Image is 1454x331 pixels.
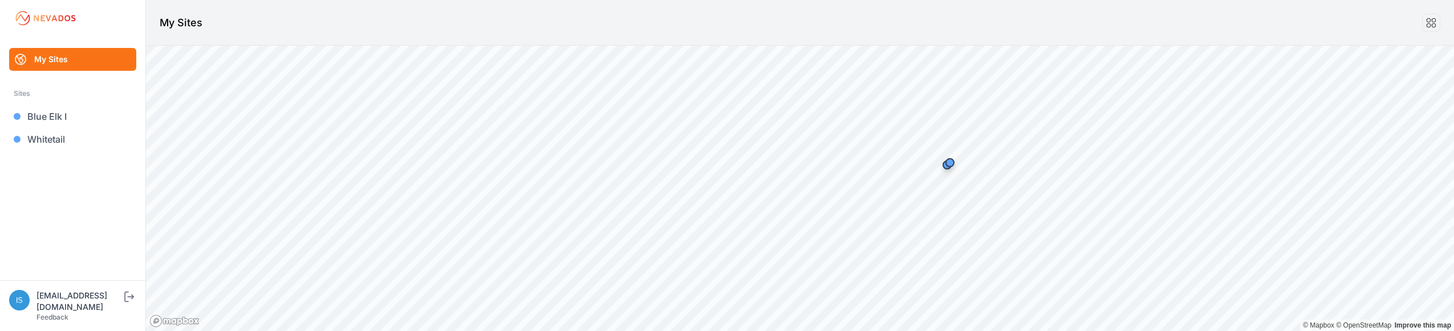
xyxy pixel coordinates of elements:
[9,48,136,71] a: My Sites
[149,314,200,328] a: Mapbox logo
[14,9,78,27] img: Nevados
[9,105,136,128] a: Blue Elk I
[1336,321,1391,329] a: OpenStreetMap
[9,290,30,310] img: iswagart@prim.com
[36,290,122,313] div: [EMAIL_ADDRESS][DOMAIN_NAME]
[1395,321,1451,329] a: Map feedback
[1303,321,1334,329] a: Mapbox
[939,151,961,174] div: Map marker
[36,313,68,321] a: Feedback
[14,87,132,100] div: Sites
[146,46,1454,331] canvas: Map
[936,154,958,176] div: Map marker
[9,128,136,151] a: Whitetail
[160,15,202,31] h1: My Sites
